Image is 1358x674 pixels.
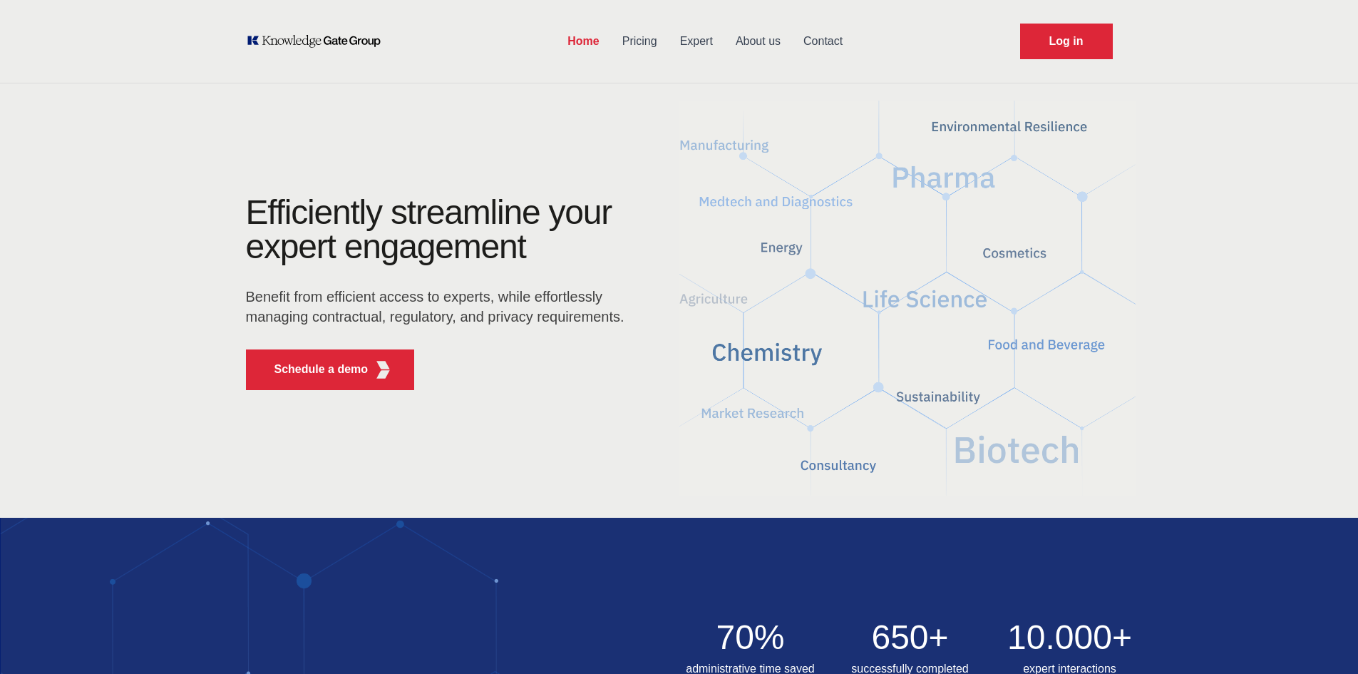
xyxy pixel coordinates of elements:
[669,23,724,60] a: Expert
[246,349,415,390] button: Schedule a demoKGG Fifth Element RED
[792,23,854,60] a: Contact
[839,621,982,655] h2: 650+
[999,621,1141,655] h2: 10.000+
[556,23,610,60] a: Home
[1020,24,1113,59] a: Request Demo
[679,93,1136,504] img: KGG Fifth Element RED
[724,23,792,60] a: About us
[611,23,669,60] a: Pricing
[246,34,391,48] a: KOL Knowledge Platform: Talk to Key External Experts (KEE)
[246,287,634,327] p: Benefit from efficient access to experts, while effortlessly managing contractual, regulatory, an...
[246,193,612,265] h1: Efficiently streamline your expert engagement
[274,361,369,378] p: Schedule a demo
[679,621,822,655] h2: 70%
[374,361,392,379] img: KGG Fifth Element RED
